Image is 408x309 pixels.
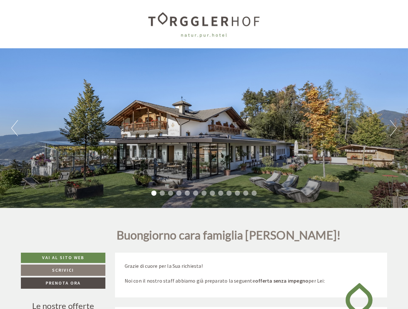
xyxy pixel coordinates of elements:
[255,277,308,284] strong: offerta senza impegno
[125,262,378,285] p: Grazie di cuore per la Sua richiesta! Noi con il nostro staff abbiamo già preparato la seguente p...
[390,120,397,136] button: Next
[21,277,105,289] a: Prenota ora
[11,120,18,136] button: Previous
[21,265,105,276] a: Scrivici
[21,253,105,263] a: Vai al sito web
[117,229,341,245] h1: Buongiorno cara famiglia [PERSON_NAME]!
